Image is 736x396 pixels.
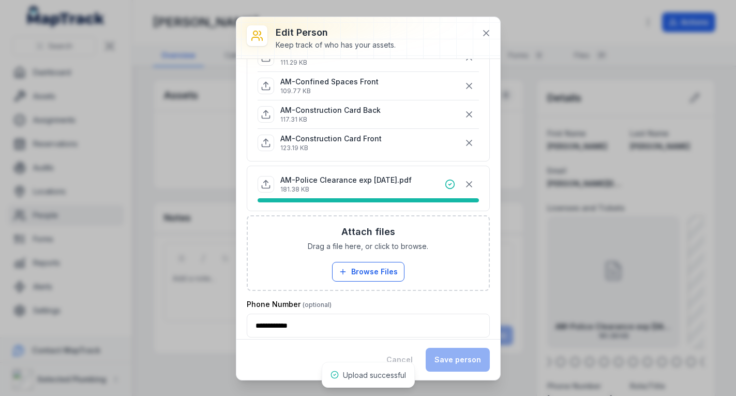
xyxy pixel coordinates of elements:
div: Keep track of who has your assets. [276,40,396,50]
button: Browse Files [332,262,404,282]
p: 117.31 KB [280,115,381,124]
p: AM-Confined Spaces Front [280,77,379,87]
p: 109.77 KB [280,87,379,95]
span: Drag a file here, or click to browse. [308,241,428,252]
p: AM-Police Clearance exp [DATE].pdf [280,175,412,185]
h3: Edit person [276,25,396,40]
h3: Attach files [341,225,395,239]
p: 181.38 KB [280,185,412,194]
label: Phone Number [247,299,332,310]
p: AM-Construction Card Back [280,105,381,115]
p: 111.29 KB [280,58,380,67]
span: Upload successful [343,371,406,379]
p: AM-Construction Card Front [280,134,382,144]
p: 123.19 KB [280,144,382,152]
